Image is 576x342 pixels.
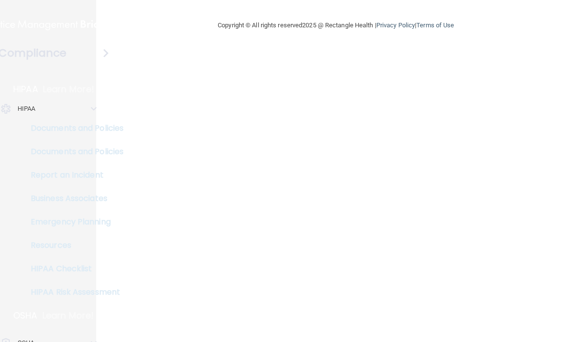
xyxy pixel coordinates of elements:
p: HIPAA Checklist [6,264,140,274]
a: Privacy Policy [376,21,415,29]
p: Emergency Planning [6,217,140,227]
p: HIPAA [18,103,36,115]
p: Documents and Policies [6,123,140,133]
div: Copyright © All rights reserved 2025 @ Rectangle Health | | [158,10,514,41]
p: Report an Incident [6,170,140,180]
a: Terms of Use [416,21,454,29]
p: Learn More! [43,83,95,95]
p: HIPAA Risk Assessment [6,287,140,297]
p: Learn More! [42,310,94,322]
p: Business Associates [6,194,140,203]
p: Resources [6,241,140,250]
p: OSHA [13,310,38,322]
p: Documents and Policies [6,147,140,157]
p: HIPAA [13,83,38,95]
